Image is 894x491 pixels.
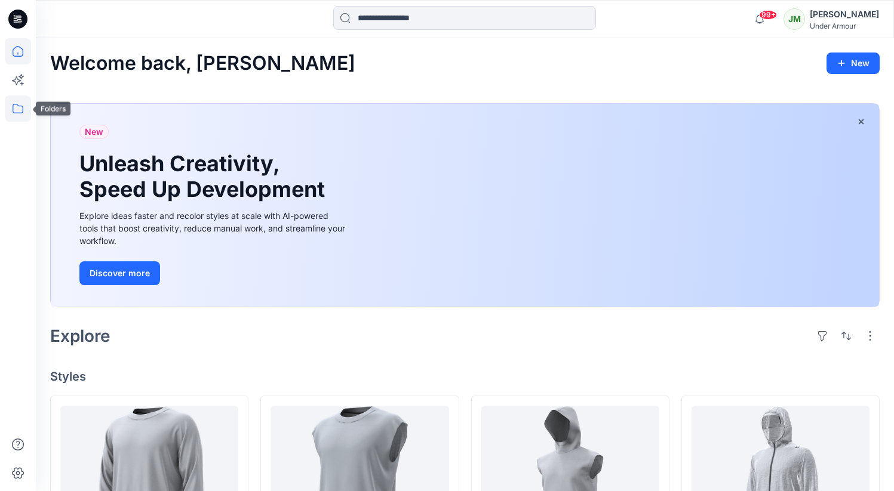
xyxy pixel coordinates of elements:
div: Under Armour [810,21,879,30]
a: Discover more [79,261,348,285]
div: JM [784,8,805,30]
h4: Styles [50,369,880,384]
div: [PERSON_NAME] [810,7,879,21]
h2: Explore [50,326,110,345]
span: New [85,125,103,139]
span: 99+ [759,10,777,20]
h2: Welcome back, [PERSON_NAME] [50,53,355,75]
h1: Unleash Creativity, Speed Up Development [79,151,330,202]
button: Discover more [79,261,160,285]
div: Explore ideas faster and recolor styles at scale with AI-powered tools that boost creativity, red... [79,209,348,247]
button: New [827,53,880,74]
